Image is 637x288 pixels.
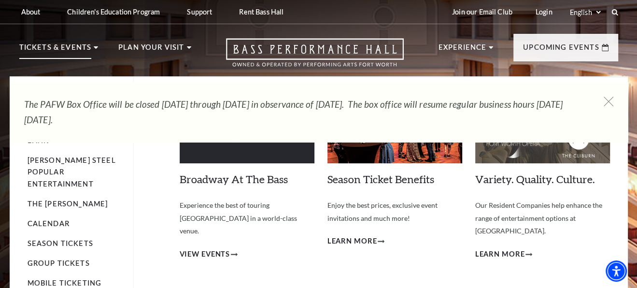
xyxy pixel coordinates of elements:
p: About [21,8,41,16]
a: Open this option [191,38,439,76]
select: Select: [568,8,602,17]
a: The [PERSON_NAME] [28,200,108,208]
span: Learn More [327,235,377,247]
a: Learn More Variety. Quality. Culture. [475,248,533,260]
a: Mobile Ticketing [28,279,102,287]
p: Enjoy the best prices, exclusive event invitations and much more! [327,199,462,225]
a: [PERSON_NAME] Steel Popular Entertainment [28,156,116,188]
a: Learn More Season Ticket Benefits [327,235,385,247]
a: Group Tickets [28,259,90,267]
span: View Events [180,248,230,260]
a: Broadway At The Bass presented by PNC Bank [28,112,123,144]
p: Our Resident Companies help enhance the range of entertainment options at [GEOGRAPHIC_DATA]. [475,199,610,238]
a: Season Ticket Benefits [327,173,434,186]
p: Experience [439,42,487,59]
a: Season Tickets [28,239,93,247]
p: Support [187,8,212,16]
a: Calendar [28,219,70,228]
p: Tickets & Events [19,42,92,59]
span: Learn More [475,248,525,260]
a: Broadway At The Bass [180,173,288,186]
p: Plan Your Visit [118,42,184,59]
em: The PAFW Box Office will be closed [DATE] through [DATE] in observance of [DATE]. The box office ... [24,99,563,125]
p: Experience the best of touring [GEOGRAPHIC_DATA] in a world-class venue. [180,199,314,238]
p: Upcoming Events [523,42,599,59]
a: Variety. Quality. Culture. [475,173,595,186]
div: Accessibility Menu [606,260,627,282]
p: Rent Bass Hall [239,8,283,16]
p: Children's Education Program [67,8,160,16]
a: View Events [180,248,238,260]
